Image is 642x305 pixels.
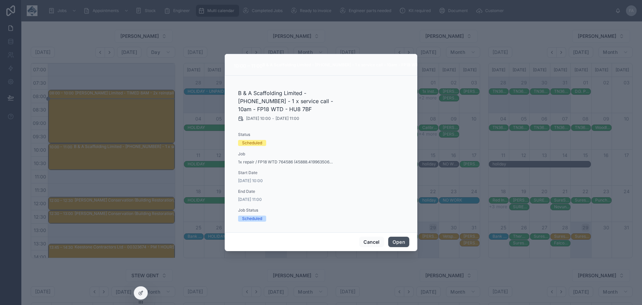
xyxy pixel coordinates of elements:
[242,140,262,146] div: Scheduled
[238,159,334,165] a: 1x repair / FP18 WTD 764586 (45888.419963506945)
[238,132,334,137] span: Status
[238,197,334,202] span: [DATE] 11:00
[262,62,442,68] div: B & A Scaffolding Limited - [PHONE_NUMBER] - 1 x service call - 10am - FP18 WTD - HU8 7BF
[238,151,334,157] span: Job
[246,116,271,121] span: [DATE] 10:00
[234,62,262,70] div: 10:00 – 11:00
[276,116,299,121] span: [DATE] 11:00
[238,208,334,213] span: Job Status
[238,89,334,113] h2: B & A Scaffolding Limited - [PHONE_NUMBER] - 1 x service call - 10am - FP18 WTD - HU8 7BF
[272,116,274,121] span: -
[238,189,334,194] span: End Date
[233,62,442,70] div: 10:00 – 11:00B & A Scaffolding Limited - [PHONE_NUMBER] - 1 x service call - 10am - FP18 WTD - HU...
[388,237,409,247] button: Open
[359,237,384,247] button: Cancel
[238,178,334,183] span: [DATE] 10:00
[238,170,334,175] span: Start Date
[242,216,262,222] div: Scheduled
